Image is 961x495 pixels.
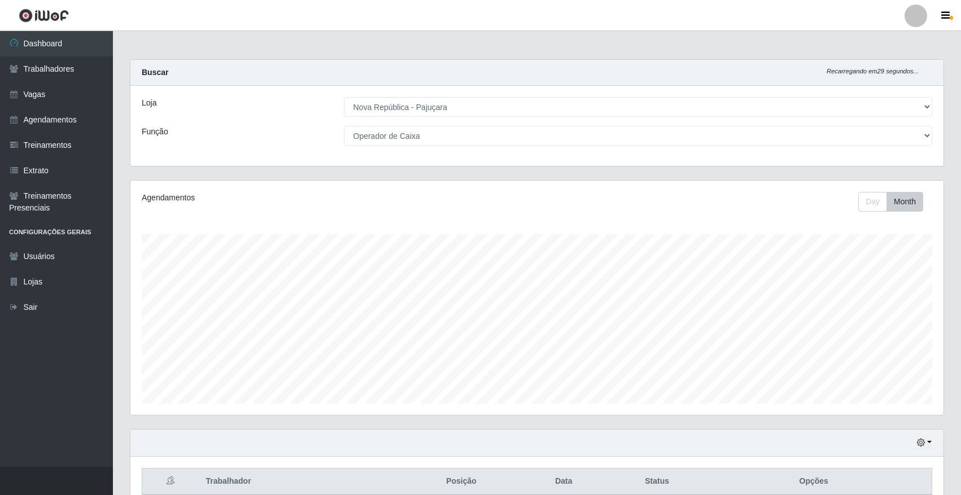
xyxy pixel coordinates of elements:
button: Month [886,192,923,212]
div: Toolbar with button groups [858,192,932,212]
th: Status [618,468,696,495]
i: Recarregando em 29 segundos... [827,68,919,75]
th: Data [509,468,618,495]
th: Posição [413,468,509,495]
img: CoreUI Logo [19,8,69,23]
th: Trabalhador [199,468,413,495]
div: First group [858,192,923,212]
label: Loja [142,97,156,109]
label: Função [142,126,168,138]
button: Day [858,192,887,212]
strong: Buscar [142,68,168,77]
th: Opções [696,468,932,495]
div: Agendamentos [142,192,461,204]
